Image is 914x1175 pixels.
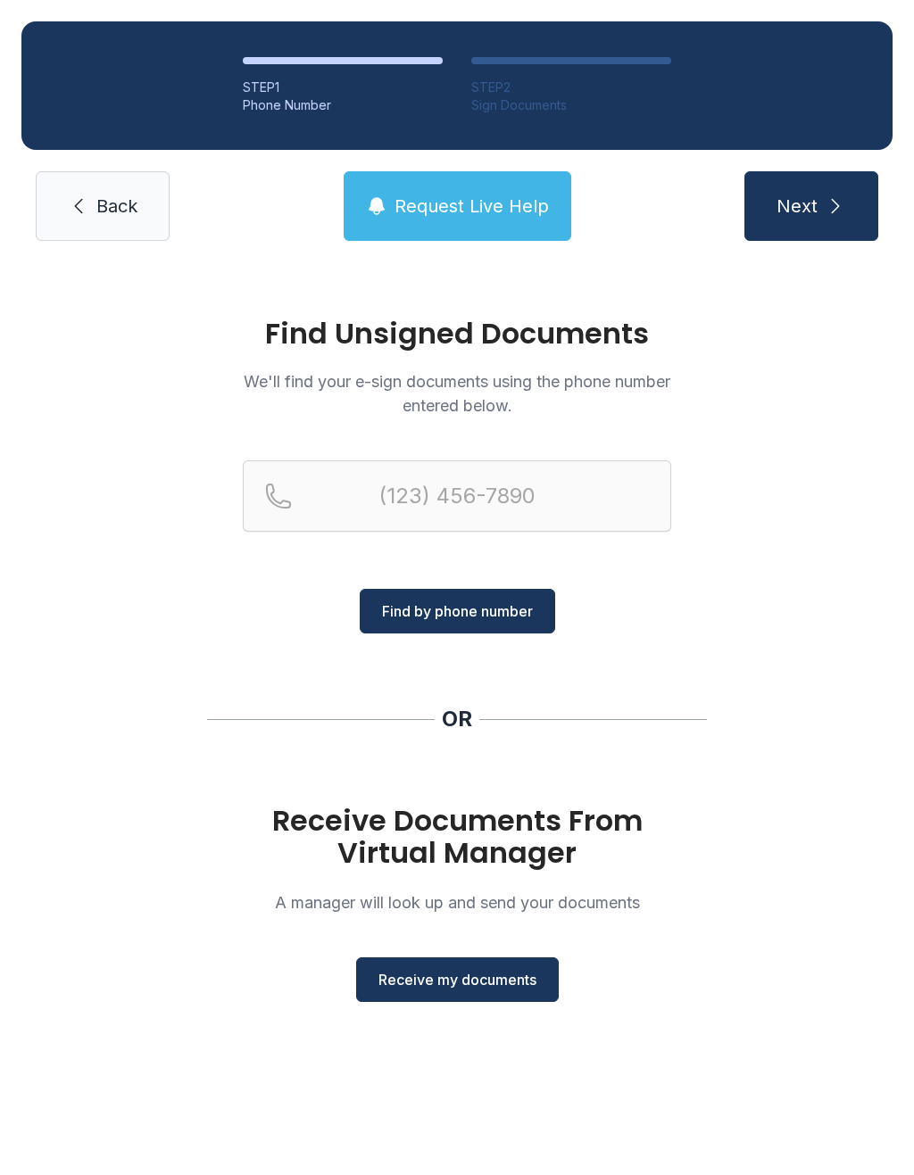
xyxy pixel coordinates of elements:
span: Request Live Help [395,194,549,219]
input: Reservation phone number [243,460,671,532]
div: OR [442,705,472,733]
div: Phone Number [243,96,443,114]
h1: Find Unsigned Documents [243,319,671,348]
span: Receive my documents [378,969,536,990]
h1: Receive Documents From Virtual Manager [243,805,671,869]
p: A manager will look up and send your documents [243,890,671,914]
span: Back [96,194,137,219]
div: Sign Documents [471,96,671,114]
div: STEP 1 [243,79,443,96]
span: Next [777,194,818,219]
span: Find by phone number [382,600,533,622]
div: STEP 2 [471,79,671,96]
p: We'll find your e-sign documents using the phone number entered below. [243,369,671,418]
